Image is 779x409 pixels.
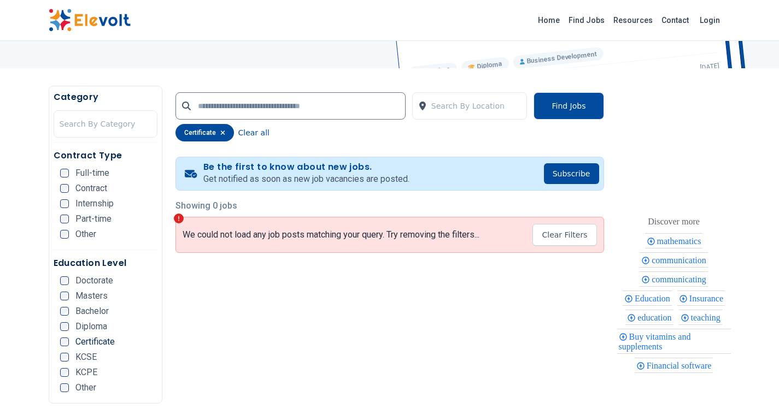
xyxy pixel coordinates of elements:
span: Other [75,383,96,392]
span: Insurance [689,294,727,303]
span: Doctorate [75,276,113,285]
span: Bachelor [75,307,109,316]
input: Full-time [60,169,69,177]
input: Diploma [60,322,69,331]
span: Masters [75,292,108,300]
input: Doctorate [60,276,69,285]
span: Other [75,230,96,239]
span: Buy vitamins and supplements [619,332,691,351]
span: KCSE [75,353,97,361]
span: Financial software [647,361,715,370]
a: Resources [609,11,657,29]
span: teaching [691,313,724,322]
h5: Education Level [54,257,157,270]
input: Other [60,230,69,239]
div: Insurance [677,291,725,306]
input: KCSE [60,353,69,361]
button: Clear all [238,124,270,141]
div: These are topics related to the article that might interest you [648,214,700,229]
a: Home [534,11,564,29]
span: communication [652,256,710,265]
button: Subscribe [544,163,599,184]
span: Contract [75,184,107,193]
h4: Be the first to know about new jobs. [203,162,409,173]
span: communicating [652,275,710,284]
input: Part-time [60,215,69,223]
input: Bachelor [60,307,69,316]
p: We could not load any job posts matching your query. Try removing the filters... [183,229,479,240]
a: Contact [657,11,693,29]
span: Diploma [75,322,107,331]
button: Clear Filters [532,224,596,246]
div: communication [640,252,708,268]
span: Certificate [75,337,115,346]
span: KCPE [75,368,97,377]
div: Financial software [635,358,713,373]
input: Contract [60,184,69,193]
a: Find Jobs [564,11,609,29]
div: Education [623,291,672,306]
div: teaching [679,310,722,325]
span: Full-time [75,169,109,177]
span: Internship [75,199,114,208]
div: mathematics [645,233,703,248]
input: Certificate [60,337,69,346]
span: Education [635,294,673,303]
input: Masters [60,292,69,300]
div: education [625,310,673,325]
iframe: Chat Widget [724,357,779,409]
span: education [637,313,675,322]
span: Part-time [75,215,112,223]
span: mathematics [657,236,705,246]
input: KCPE [60,368,69,377]
p: Showing 0 jobs [175,199,604,212]
a: Login [693,9,727,31]
div: certificate [175,124,234,141]
input: Internship [60,199,69,208]
h5: Contract Type [54,149,157,162]
img: Elevolt [49,9,131,32]
h5: Category [54,91,157,104]
div: Buy vitamins and supplements [617,329,731,354]
button: Find Jobs [534,92,604,120]
input: Other [60,383,69,392]
p: Get notified as soon as new job vacancies are posted. [203,173,409,186]
div: communicating [640,271,708,287]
